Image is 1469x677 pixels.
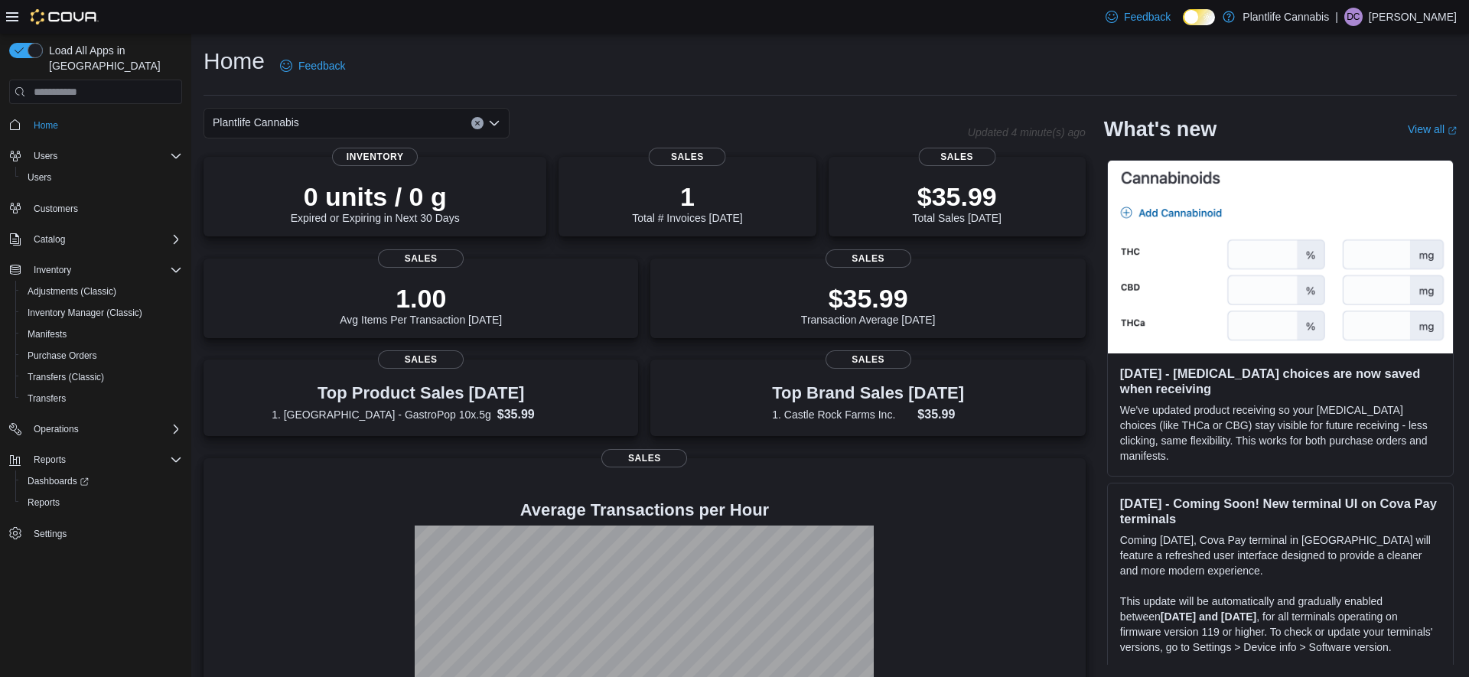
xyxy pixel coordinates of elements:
[34,528,67,540] span: Settings
[216,501,1073,519] h4: Average Transactions per Hour
[291,181,460,212] p: 0 units / 0 g
[488,117,500,129] button: Open list of options
[28,525,73,543] a: Settings
[28,230,71,249] button: Catalog
[1120,402,1441,464] p: We've updated product receiving so your [MEDICAL_DATA] choices (like THCa or CBG) stay visible fo...
[913,181,1002,224] div: Total Sales [DATE]
[21,282,182,301] span: Adjustments (Classic)
[918,148,995,166] span: Sales
[31,9,99,24] img: Cova
[15,281,188,302] button: Adjustments (Classic)
[1120,366,1441,396] h3: [DATE] - [MEDICAL_DATA] choices are now saved when receiving
[21,493,66,512] a: Reports
[21,347,103,365] a: Purchase Orders
[21,368,182,386] span: Transfers (Classic)
[28,475,89,487] span: Dashboards
[1448,126,1457,135] svg: External link
[21,168,182,187] span: Users
[21,389,72,408] a: Transfers
[34,150,57,162] span: Users
[9,107,182,584] nav: Complex example
[28,200,84,218] a: Customers
[272,407,491,422] dt: 1. [GEOGRAPHIC_DATA] - GastroPop 10x.5g
[968,126,1086,138] p: Updated 4 minute(s) ago
[15,388,188,409] button: Transfers
[1243,8,1329,26] p: Plantlife Cannabis
[1120,496,1441,526] h3: [DATE] - Coming Soon! New terminal UI on Cova Pay terminals
[28,420,182,438] span: Operations
[801,283,936,314] p: $35.99
[21,389,182,408] span: Transfers
[913,181,1002,212] p: $35.99
[28,261,182,279] span: Inventory
[21,168,57,187] a: Users
[28,115,182,134] span: Home
[15,345,188,366] button: Purchase Orders
[28,230,182,249] span: Catalog
[497,405,571,424] dd: $35.99
[340,283,502,314] p: 1.00
[1335,8,1338,26] p: |
[3,229,188,250] button: Catalog
[1369,8,1457,26] p: [PERSON_NAME]
[28,147,64,165] button: Users
[15,324,188,345] button: Manifests
[3,145,188,167] button: Users
[1099,2,1177,32] a: Feedback
[801,283,936,326] div: Transaction Average [DATE]
[21,282,122,301] a: Adjustments (Classic)
[826,350,911,369] span: Sales
[3,259,188,281] button: Inventory
[378,249,464,268] span: Sales
[213,113,299,132] span: Plantlife Cannabis
[28,261,77,279] button: Inventory
[21,493,182,512] span: Reports
[34,264,71,276] span: Inventory
[772,407,911,422] dt: 1. Castle Rock Farms Inc.
[28,328,67,340] span: Manifests
[15,302,188,324] button: Inventory Manager (Classic)
[291,181,460,224] div: Expired or Expiring in Next 30 Days
[1104,117,1217,142] h2: What's new
[15,167,188,188] button: Users
[772,384,964,402] h3: Top Brand Sales [DATE]
[21,304,182,322] span: Inventory Manager (Classic)
[649,148,726,166] span: Sales
[28,171,51,184] span: Users
[34,454,66,466] span: Reports
[3,522,188,545] button: Settings
[28,392,66,405] span: Transfers
[28,285,116,298] span: Adjustments (Classic)
[28,420,85,438] button: Operations
[1183,9,1215,25] input: Dark Mode
[632,181,742,224] div: Total # Invoices [DATE]
[28,350,97,362] span: Purchase Orders
[28,147,182,165] span: Users
[1161,610,1256,623] strong: [DATE] and [DATE]
[21,325,73,343] a: Manifests
[1408,123,1457,135] a: View allExternal link
[28,116,64,135] a: Home
[34,233,65,246] span: Catalog
[28,371,104,383] span: Transfers (Classic)
[3,197,188,220] button: Customers
[298,58,345,73] span: Feedback
[15,470,188,492] a: Dashboards
[28,451,72,469] button: Reports
[28,451,182,469] span: Reports
[21,368,110,386] a: Transfers (Classic)
[917,405,964,424] dd: $35.99
[15,492,188,513] button: Reports
[632,181,742,212] p: 1
[1120,594,1441,655] p: This update will be automatically and gradually enabled between , for all terminals operating on ...
[601,449,687,467] span: Sales
[43,43,182,73] span: Load All Apps in [GEOGRAPHIC_DATA]
[1124,9,1171,24] span: Feedback
[28,524,182,543] span: Settings
[28,199,182,218] span: Customers
[826,249,911,268] span: Sales
[3,418,188,440] button: Operations
[21,472,182,490] span: Dashboards
[1344,8,1363,26] div: Donna Chapman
